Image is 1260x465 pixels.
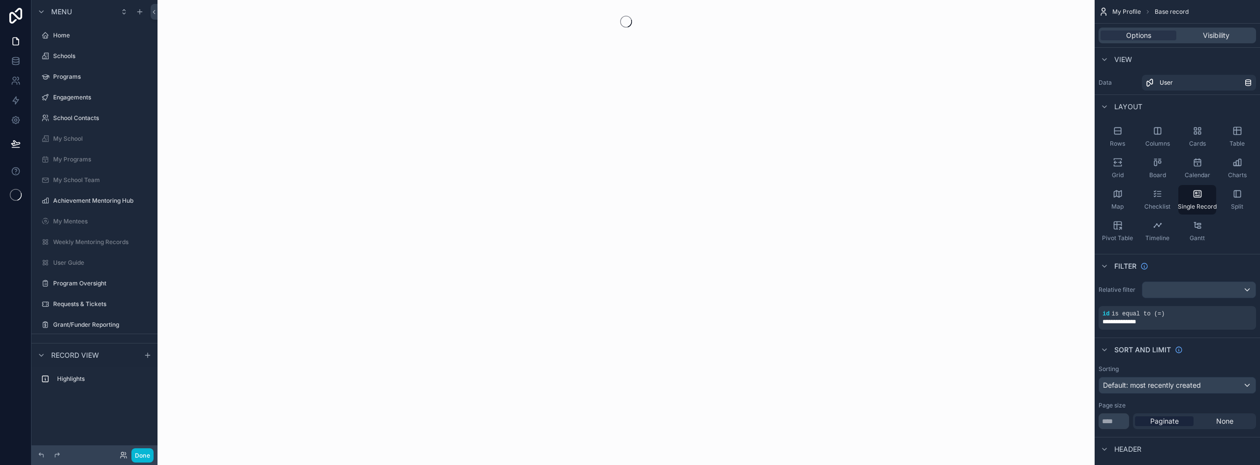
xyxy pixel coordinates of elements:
label: Achievement Mentoring Hub [53,197,150,205]
span: Checklist [1144,203,1170,211]
button: Gantt [1178,217,1216,246]
span: Base record [1155,8,1189,16]
span: Map [1111,203,1124,211]
a: Requests & Tickets [37,296,152,312]
a: School Contacts [37,110,152,126]
span: Timeline [1145,234,1169,242]
span: My Profile [1112,8,1141,16]
label: Sorting [1099,365,1119,373]
span: Visibility [1203,31,1229,40]
button: Timeline [1138,217,1176,246]
label: My School Team [53,176,150,184]
a: Home [37,28,152,43]
a: User Guide [37,255,152,271]
label: Grant/Funder Reporting [53,321,150,329]
span: Sort And Limit [1114,345,1171,355]
span: None [1216,416,1233,426]
button: Done [131,448,154,463]
a: My Programs [37,152,152,167]
span: Paginate [1150,416,1179,426]
label: Highlights [57,375,148,383]
span: Board [1149,171,1166,179]
button: Columns [1138,122,1176,152]
label: Program Oversight [53,279,150,287]
button: Default: most recently created [1099,377,1256,394]
span: User [1160,79,1173,87]
label: Engagements [53,93,150,101]
button: Split [1218,185,1256,215]
a: Engagements [37,90,152,105]
label: Requests & Tickets [53,300,150,308]
button: Map [1099,185,1136,215]
span: Single Record [1178,203,1217,211]
a: My School Team [37,172,152,188]
label: My Programs [53,155,150,163]
label: Page size [1099,402,1126,409]
span: Layout [1114,102,1142,112]
span: Record view [51,350,99,360]
label: Relative filter [1099,286,1138,294]
span: Header [1114,444,1141,454]
label: My Mentees [53,217,150,225]
span: Hidden pages [51,341,101,351]
span: View [1114,55,1132,64]
span: Pivot Table [1102,234,1133,242]
span: Filter [1114,261,1136,271]
span: Split [1231,203,1243,211]
span: Calendar [1185,171,1210,179]
button: Charts [1218,154,1256,183]
label: My School [53,135,150,143]
label: Home [53,31,150,39]
a: Program Oversight [37,276,152,291]
a: Schools [37,48,152,64]
button: Single Record [1178,185,1216,215]
a: Grant/Funder Reporting [37,317,152,333]
a: My Mentees [37,214,152,229]
button: Cards [1178,122,1216,152]
span: Rows [1110,140,1125,148]
span: Columns [1145,140,1170,148]
span: Grid [1112,171,1124,179]
span: Menu [51,7,72,17]
a: Weekly Mentoring Records [37,234,152,250]
span: Table [1229,140,1245,148]
div: scrollable content [31,367,157,397]
span: Default: most recently created [1103,381,1201,389]
a: My School [37,131,152,147]
label: Programs [53,73,150,81]
label: Weekly Mentoring Records [53,238,150,246]
span: Gantt [1190,234,1205,242]
label: Schools [53,52,150,60]
button: Board [1138,154,1176,183]
a: Programs [37,69,152,85]
span: is equal to (=) [1111,310,1165,317]
a: Achievement Mentoring Hub [37,193,152,209]
span: Options [1126,31,1151,40]
button: Pivot Table [1099,217,1136,246]
label: User Guide [53,259,150,267]
label: School Contacts [53,114,150,122]
button: Calendar [1178,154,1216,183]
span: Charts [1228,171,1247,179]
button: Rows [1099,122,1136,152]
span: Cards [1189,140,1206,148]
span: id [1102,310,1109,317]
button: Checklist [1138,185,1176,215]
button: Table [1218,122,1256,152]
button: Grid [1099,154,1136,183]
a: User [1142,75,1256,91]
label: Data [1099,79,1138,87]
